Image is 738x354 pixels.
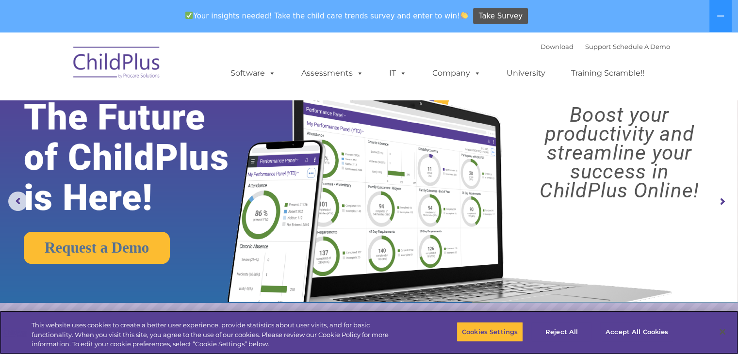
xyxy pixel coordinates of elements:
[68,40,165,88] img: ChildPlus by Procare Solutions
[135,104,176,111] span: Phone number
[479,8,523,25] span: Take Survey
[561,64,654,83] a: Training Scramble!!
[510,105,729,200] rs-layer: Boost your productivity and streamline your success in ChildPlus Online!
[460,12,468,19] img: 👏
[24,97,260,218] rs-layer: The Future of ChildPlus is Here!
[379,64,416,83] a: IT
[457,322,523,342] button: Cookies Settings
[600,322,673,342] button: Accept All Cookies
[531,322,592,342] button: Reject All
[185,12,193,19] img: ✅
[585,43,611,50] a: Support
[423,64,491,83] a: Company
[712,321,733,342] button: Close
[541,43,670,50] font: |
[32,321,406,349] div: This website uses cookies to create a better user experience, provide statistics about user visit...
[473,8,528,25] a: Take Survey
[181,6,472,25] span: Your insights needed! Take the child care trends survey and enter to win!
[541,43,574,50] a: Download
[24,232,170,264] a: Request a Demo
[221,64,285,83] a: Software
[135,64,164,71] span: Last name
[292,64,373,83] a: Assessments
[613,43,670,50] a: Schedule A Demo
[497,64,555,83] a: University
